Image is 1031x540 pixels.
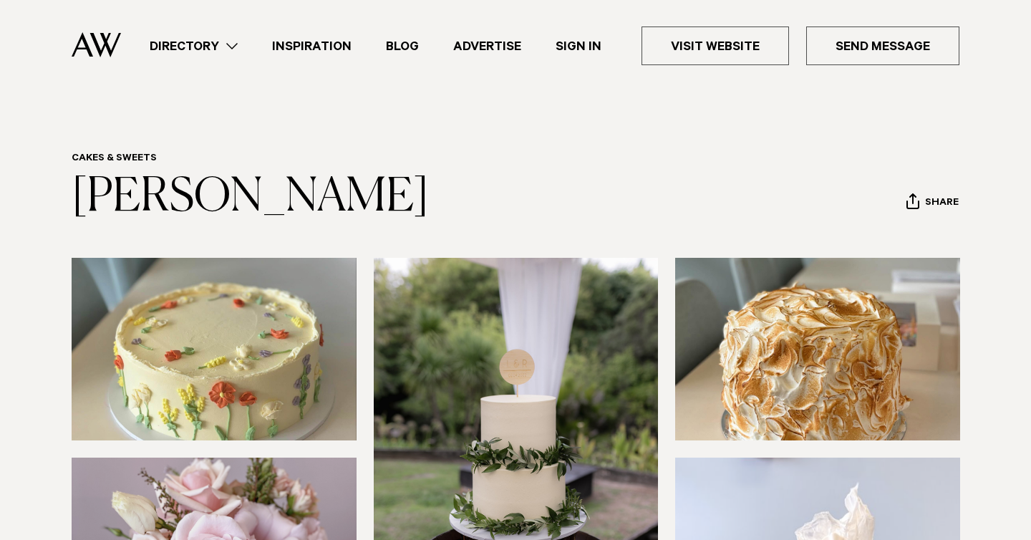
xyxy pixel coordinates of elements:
span: Share [925,197,959,211]
a: Visit Website [642,26,789,65]
a: Inspiration [255,37,369,56]
a: Cakes & Sweets [72,153,157,165]
button: Share [906,193,959,214]
a: Sign In [538,37,619,56]
img: Auckland Weddings Logo [72,32,121,57]
a: Directory [132,37,255,56]
a: Advertise [436,37,538,56]
a: [PERSON_NAME] [72,175,429,221]
a: Blog [369,37,436,56]
a: Send Message [806,26,959,65]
